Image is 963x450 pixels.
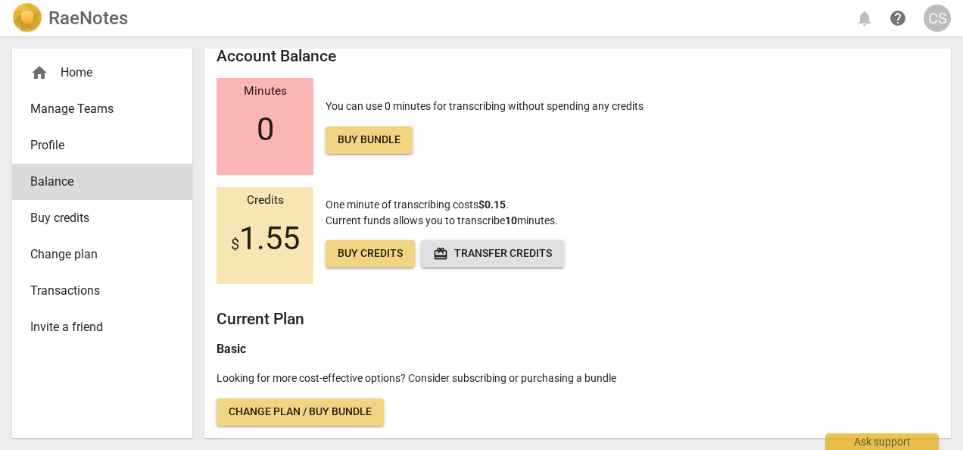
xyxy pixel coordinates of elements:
span: Buy credits [30,209,162,227]
span: Buy bundle [338,133,400,148]
h2: RaeNotes [48,8,128,29]
a: Change plan [12,236,192,273]
span: $ [231,235,239,253]
button: CS [924,5,951,32]
span: Profile [30,136,162,155]
img: Logo [12,3,42,33]
a: LogoRaeNotes [12,3,128,33]
span: Balance [30,173,162,191]
span: Transactions [30,282,162,300]
span: 0 [257,111,274,148]
a: Balance [12,164,192,200]
span: One minute of transcribing costs . [326,198,509,211]
a: Buy credits [12,200,192,236]
div: Credits [217,194,313,208]
span: Buy credits [338,246,403,261]
div: Ask support [825,433,939,450]
span: help [889,9,907,27]
span: 1.55 [231,220,300,257]
div: Home [12,55,192,91]
div: Minutes [217,85,313,98]
p: Looking for more cost-effective options? Consider subscribing or purchasing a bundle [217,370,939,386]
span: Change plan / Buy bundle [229,405,372,420]
a: Change plan / Buy bundle [217,398,384,426]
div: Home [30,64,162,82]
a: Help [884,5,912,32]
span: Manage Teams [30,100,162,118]
span: Invite a friend [30,318,162,336]
span: redeem [433,246,448,261]
a: Transactions [12,273,192,309]
span: Transfer credits [433,246,552,261]
h2: Current Plan [217,310,939,329]
h2: Account Balance [217,47,939,66]
b: Basic [217,342,246,356]
b: $0.15 [478,198,506,211]
b: 10 [505,214,517,227]
a: Profile [12,127,192,164]
a: Buy bundle [326,127,413,154]
a: Invite a friend [12,309,192,345]
span: Current funds allows you to transcribe minutes. [326,214,558,227]
span: home [30,64,48,82]
p: You can use 0 minutes for transcribing without spending any credits [326,98,644,154]
a: Manage Teams [12,91,192,127]
span: Change plan [30,245,162,264]
a: Buy credits [326,240,415,267]
button: Transfer credits [421,240,564,267]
